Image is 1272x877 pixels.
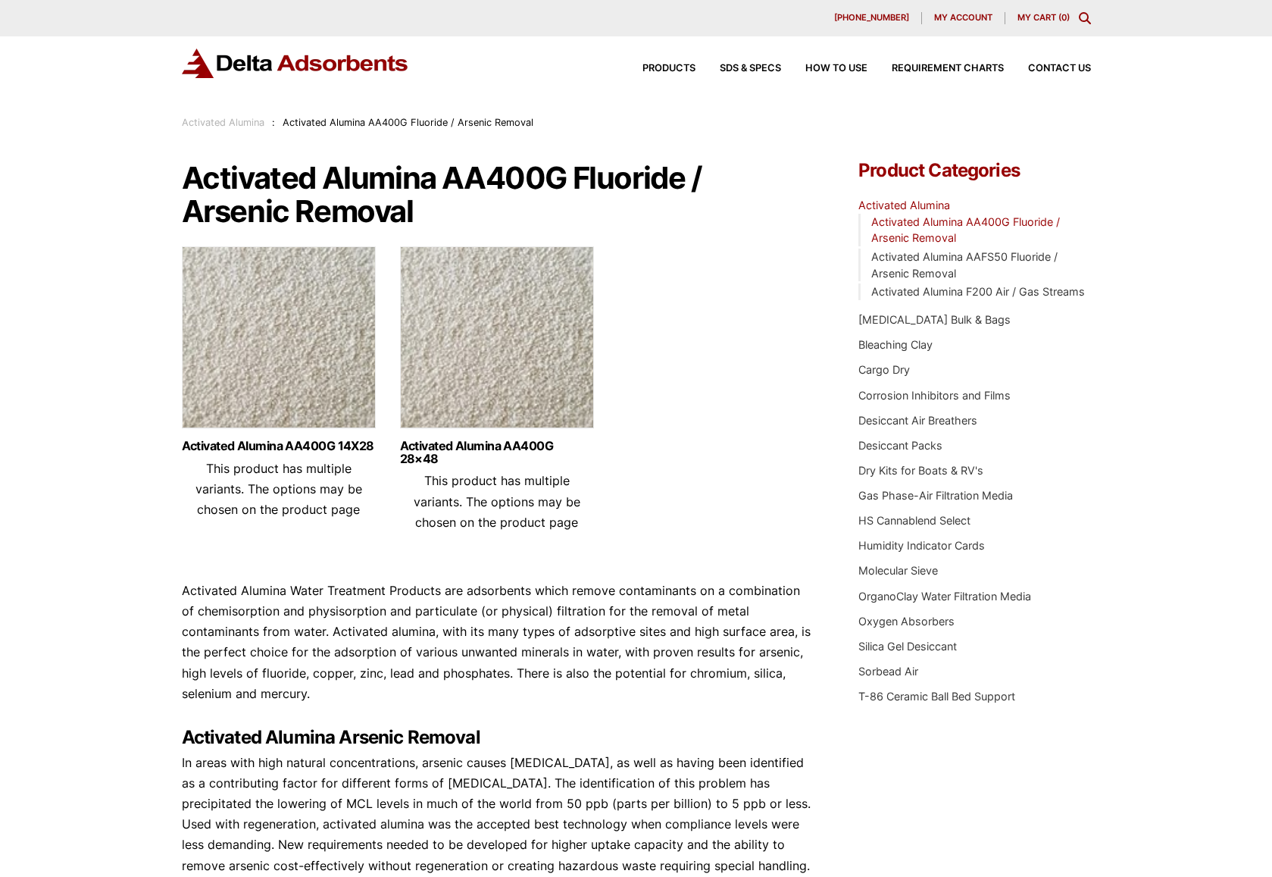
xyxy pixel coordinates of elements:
[1079,12,1091,24] div: Toggle Modal Content
[781,64,867,74] a: How to Use
[922,12,1005,24] a: My account
[871,215,1060,245] a: Activated Alumina AA400G Fluoride / Arsenic Removal
[272,117,275,128] span: :
[858,514,970,527] a: HS Cannablend Select
[182,753,814,876] p: In areas with high natural concentrations, arsenic causes [MEDICAL_DATA], as well as having been ...
[858,615,955,628] a: Oxygen Absorbers
[858,464,983,477] a: Dry Kits for Boats & RV's
[858,665,918,678] a: Sorbead Air
[858,539,985,552] a: Humidity Indicator Cards
[858,690,1015,703] a: T-86 Ceramic Ball Bed Support
[182,581,814,704] p: Activated Alumina Water Treatment Products are adsorbents which remove contaminants on a combinat...
[182,726,480,748] strong: Activated Alumina Arsenic Removal
[858,439,942,452] a: Desiccant Packs
[858,564,938,577] a: Molecular Sieve
[858,590,1031,603] a: OrganoClay Water Filtration Media
[892,64,1004,74] span: Requirement Charts
[858,338,933,351] a: Bleaching Clay
[283,117,533,128] span: Activated Alumina AA400G Fluoride / Arsenic Removal
[934,14,992,22] span: My account
[858,161,1090,180] h4: Product Categories
[858,389,1011,402] a: Corrosion Inhibitors and Films
[1061,12,1067,23] span: 0
[867,64,1004,74] a: Requirement Charts
[695,64,781,74] a: SDS & SPECS
[805,64,867,74] span: How to Use
[858,313,1011,326] a: [MEDICAL_DATA] Bulk & Bags
[858,199,950,211] a: Activated Alumina
[1017,12,1070,23] a: My Cart (0)
[871,285,1085,298] a: Activated Alumina F200 Air / Gas Streams
[414,473,580,529] span: This product has multiple variants. The options may be chosen on the product page
[618,64,695,74] a: Products
[182,440,376,453] a: Activated Alumina AA400G 14X28
[1004,64,1091,74] a: Contact Us
[858,414,977,427] a: Desiccant Air Breathers
[182,117,264,128] a: Activated Alumina
[822,12,922,24] a: [PHONE_NUMBER]
[858,640,957,653] a: Silica Gel Desiccant
[182,161,814,228] h1: Activated Alumina AA400G Fluoride / Arsenic Removal
[642,64,695,74] span: Products
[834,14,909,22] span: [PHONE_NUMBER]
[720,64,781,74] span: SDS & SPECS
[195,461,362,517] span: This product has multiple variants. The options may be chosen on the product page
[858,489,1013,502] a: Gas Phase-Air Filtration Media
[1028,64,1091,74] span: Contact Us
[182,49,409,78] img: Delta Adsorbents
[400,440,594,465] a: Activated Alumina AA400G 28×48
[871,250,1058,280] a: Activated Alumina AAFS50 Fluoride / Arsenic Removal
[858,363,910,376] a: Cargo Dry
